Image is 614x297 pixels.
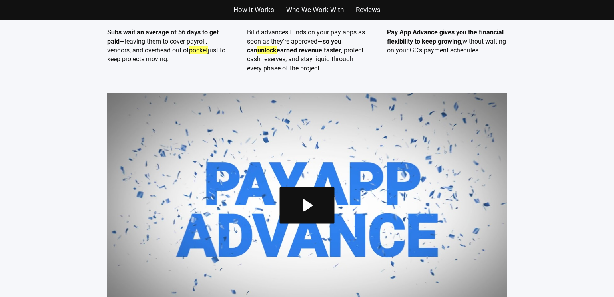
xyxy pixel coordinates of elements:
strong: Pay App Advance gives you the financial flexibility to keep growing, [387,28,504,45]
a: Who We Work With [286,4,344,16]
strong: Subs wait an average of 56 days to get paid [107,28,219,45]
a: Reviews [356,4,381,16]
em: unlock [257,46,277,54]
p: without waiting on your GC’s payment schedules. [387,28,507,55]
em: pocket [189,46,208,54]
a: How it Works [233,4,274,16]
p: Billd advances funds on your pay apps as soon as they’re approved— , protect cash reserves, and s... [247,28,367,73]
p: —leaving them to cover payroll, vendors, and overhead out of just to keep projects moving. [107,28,227,64]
